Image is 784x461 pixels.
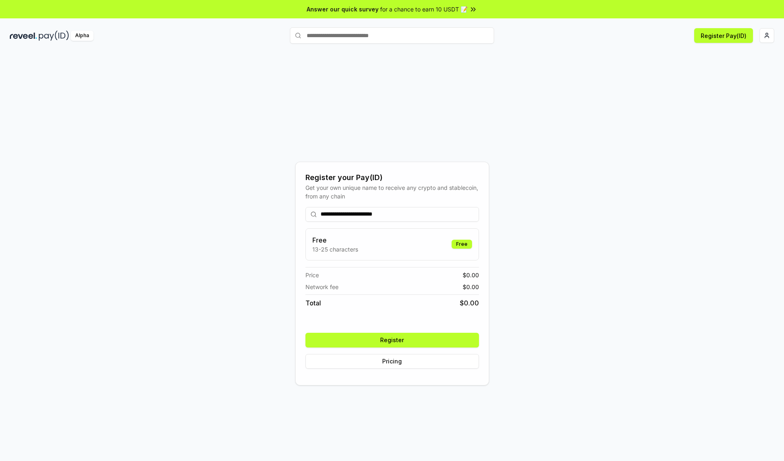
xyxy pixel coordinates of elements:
[452,240,472,249] div: Free
[305,283,339,291] span: Network fee
[39,31,69,41] img: pay_id
[305,183,479,200] div: Get your own unique name to receive any crypto and stablecoin, from any chain
[305,354,479,369] button: Pricing
[312,235,358,245] h3: Free
[305,172,479,183] div: Register your Pay(ID)
[305,333,479,347] button: Register
[307,5,379,13] span: Answer our quick survey
[463,283,479,291] span: $ 0.00
[694,28,753,43] button: Register Pay(ID)
[305,298,321,308] span: Total
[312,245,358,254] p: 13-25 characters
[460,298,479,308] span: $ 0.00
[10,31,37,41] img: reveel_dark
[71,31,94,41] div: Alpha
[463,271,479,279] span: $ 0.00
[380,5,468,13] span: for a chance to earn 10 USDT 📝
[305,271,319,279] span: Price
